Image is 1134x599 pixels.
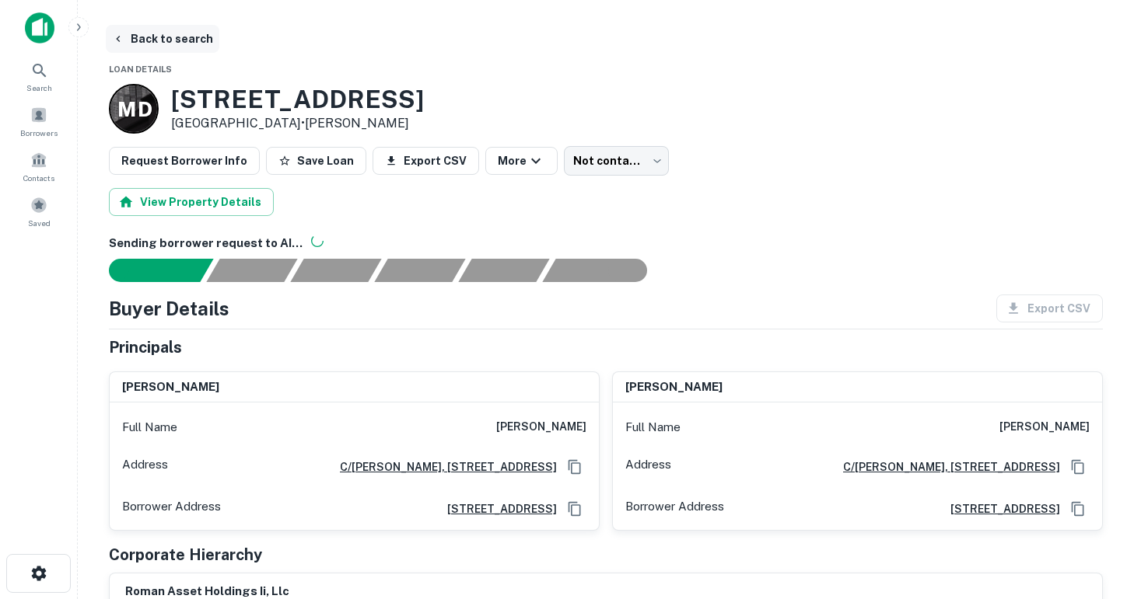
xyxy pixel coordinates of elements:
[109,147,260,175] button: Request Borrower Info
[25,12,54,44] img: capitalize-icon.png
[109,188,274,216] button: View Property Details
[374,259,465,282] div: Principals found, AI now looking for contact information...
[327,458,557,475] a: C/[PERSON_NAME], [STREET_ADDRESS]
[5,145,73,187] a: Contacts
[458,259,549,282] div: Principals found, still searching for contact information. This may take time...
[109,294,229,322] h4: Buyer Details
[26,82,52,94] span: Search
[109,235,1103,252] h6: Sending borrower request to AI...
[496,418,586,437] h6: [PERSON_NAME]
[999,418,1090,437] h6: [PERSON_NAME]
[23,172,54,184] span: Contacts
[1056,475,1134,549] iframe: Chat Widget
[543,259,666,282] div: AI fulfillment process complete.
[1066,455,1090,479] button: Copy Address
[109,543,262,566] h5: Corporate Hierarchy
[563,497,586,521] button: Copy Address
[122,378,219,396] h6: [PERSON_NAME]
[290,259,381,282] div: Documents found, AI parsing details...
[564,146,669,176] div: Not contacted
[305,116,409,131] a: [PERSON_NAME]
[122,455,168,479] p: Address
[373,147,479,175] button: Export CSV
[435,500,557,517] a: [STREET_ADDRESS]
[5,55,73,97] a: Search
[90,259,207,282] div: Sending borrower request to AI...
[20,127,58,139] span: Borrowers
[625,497,724,521] p: Borrower Address
[122,418,177,437] p: Full Name
[171,114,424,133] p: [GEOGRAPHIC_DATA] •
[563,455,586,479] button: Copy Address
[206,259,297,282] div: Your request is received and processing...
[625,378,723,396] h6: [PERSON_NAME]
[117,94,151,124] p: M D
[938,500,1060,517] a: [STREET_ADDRESS]
[109,336,182,359] h5: Principals
[109,84,159,134] a: M D
[831,458,1060,475] a: C/[PERSON_NAME], [STREET_ADDRESS]
[625,455,671,479] p: Address
[106,25,219,53] button: Back to search
[485,147,558,175] button: More
[122,497,221,521] p: Borrower Address
[266,147,366,175] button: Save Loan
[5,190,73,232] a: Saved
[171,85,424,114] h3: [STREET_ADDRESS]
[625,418,681,437] p: Full Name
[5,100,73,142] a: Borrowers
[109,64,172,74] span: Loan Details
[28,217,51,229] span: Saved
